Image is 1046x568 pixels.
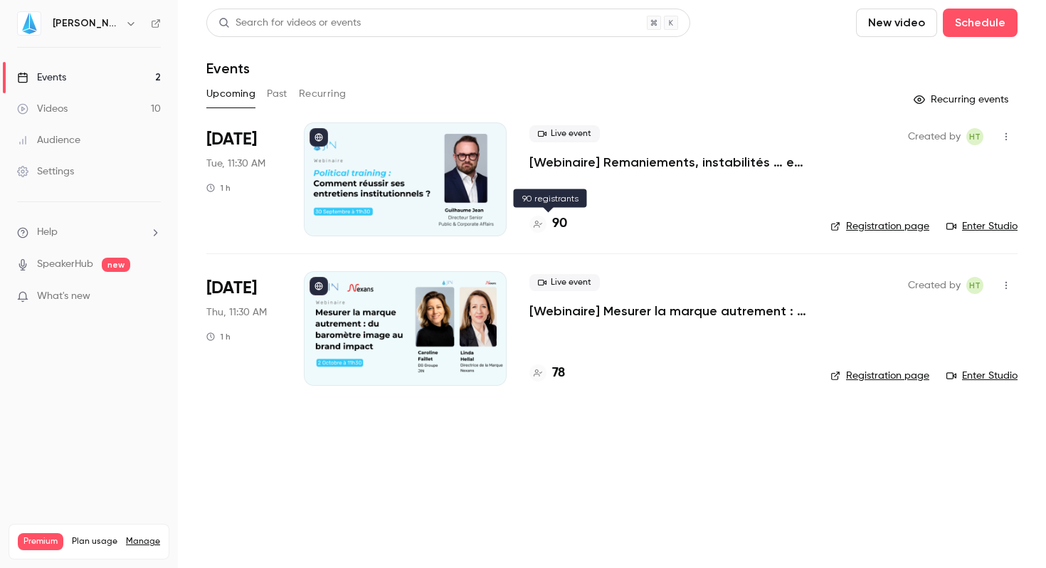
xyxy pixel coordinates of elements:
[17,133,80,147] div: Audience
[206,277,257,300] span: [DATE]
[969,128,981,145] span: HT
[206,122,281,236] div: Sep 30 Tue, 11:30 AM (Europe/Paris)
[966,128,983,145] span: Hugo Tauzin
[17,164,74,179] div: Settings
[552,214,567,233] h4: 90
[144,290,161,303] iframe: Noticeable Trigger
[943,9,1018,37] button: Schedule
[126,536,160,547] a: Manage
[206,271,281,385] div: Oct 2 Thu, 11:30 AM (Europe/Paris)
[529,214,567,233] a: 90
[102,258,130,272] span: new
[908,277,961,294] span: Created by
[529,274,600,291] span: Live event
[966,277,983,294] span: Hugo Tauzin
[17,225,161,240] li: help-dropdown-opener
[206,331,231,342] div: 1 h
[206,157,265,171] span: Tue, 11:30 AM
[529,364,565,383] a: 78
[206,182,231,194] div: 1 h
[907,88,1018,111] button: Recurring events
[218,16,361,31] div: Search for videos or events
[53,16,120,31] h6: [PERSON_NAME]
[37,225,58,240] span: Help
[969,277,981,294] span: HT
[946,369,1018,383] a: Enter Studio
[17,70,66,85] div: Events
[72,536,117,547] span: Plan usage
[37,289,90,304] span: What's new
[18,12,41,35] img: JIN
[830,219,929,233] a: Registration page
[856,9,937,37] button: New video
[206,305,267,320] span: Thu, 11:30 AM
[529,125,600,142] span: Live event
[206,128,257,151] span: [DATE]
[18,533,63,550] span: Premium
[552,364,565,383] h4: 78
[299,83,347,105] button: Recurring
[529,303,808,320] a: [Webinaire] Mesurer la marque autrement : du baromètre image au brand impact
[908,128,961,145] span: Created by
[17,102,68,116] div: Videos
[206,83,255,105] button: Upcoming
[830,369,929,383] a: Registration page
[529,154,808,171] a: [Webinaire] Remaniements, instabilités … et impact : comment réussir ses entretiens institutionne...
[37,257,93,272] a: SpeakerHub
[267,83,287,105] button: Past
[946,219,1018,233] a: Enter Studio
[206,60,250,77] h1: Events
